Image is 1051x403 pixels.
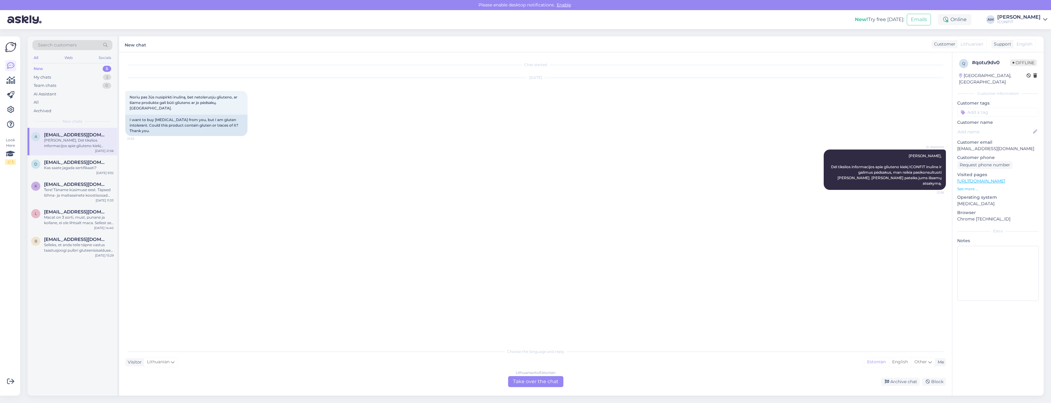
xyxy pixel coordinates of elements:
[63,119,82,124] span: New chats
[881,378,920,386] div: Archive chat
[34,83,56,89] div: Team chats
[991,41,1011,47] div: Support
[35,211,37,216] span: l
[972,59,1010,66] div: # qotu9dv0
[102,83,111,89] div: 0
[957,119,1039,126] p: Customer name
[44,215,114,226] div: Macat on 3 sorti, must, punane ja kollane, ei ole lihtsalt maca. Sellest see küsimus tekkiski, ku...
[957,172,1039,178] p: Visited pages
[125,115,247,136] div: I want to buy [MEDICAL_DATA] from you, but I am gluten intolerant. Could this product contain glu...
[957,154,1039,161] p: Customer phone
[921,145,944,149] span: AI Assistant
[986,15,995,24] div: AM
[516,370,555,375] div: Lithuanian to Estonian
[957,161,1013,169] div: Request phone number
[34,108,51,114] div: Archived
[958,128,1032,135] input: Add name
[125,40,146,48] label: New chat
[125,359,142,365] div: Visitor
[957,178,1005,184] a: [URL][DOMAIN_NAME]
[125,75,946,80] div: [DATE]
[34,74,51,80] div: My chats
[44,138,114,149] div: [PERSON_NAME], Dėl tikslios informacijos apie gliuteno kiekį ICONFIT inuline ir galimus pėdsakus,...
[889,357,911,367] div: English
[957,228,1039,234] div: Extra
[97,54,112,62] div: Socials
[957,108,1039,117] input: Add a tag
[35,134,37,139] span: a
[63,54,74,62] div: Web
[96,171,114,175] div: [DATE] 9:32
[957,201,1039,207] p: [MEDICAL_DATA]
[44,237,108,242] span: birgit.paal@gmail.com
[44,160,108,165] span: Dianaminin@hotmail.com
[5,159,16,165] div: 2 / 3
[34,99,39,105] div: All
[957,91,1039,96] div: Customer information
[957,139,1039,146] p: Customer email
[997,15,1041,20] div: [PERSON_NAME]
[44,132,108,138] span: a.pitkeviciene@gmail.com
[125,349,946,354] div: Choose the language and reply
[938,14,972,25] div: Online
[1016,41,1032,47] span: English
[32,54,39,62] div: All
[38,42,77,48] span: Search customers
[959,72,1027,85] div: [GEOGRAPHIC_DATA], [GEOGRAPHIC_DATA]
[935,359,944,365] div: Me
[508,376,563,387] div: Take over the chat
[957,100,1039,106] p: Customer tags
[95,149,114,153] div: [DATE] 21:56
[44,187,114,198] div: Tere! Täname küsimuse eest. Täpsed lõhna- ja maitseainete koostisosad ICONFIT Beauty Collagen 300...
[957,238,1039,244] p: Notes
[914,359,927,364] span: Other
[35,239,37,243] span: b
[957,194,1039,201] p: Operating system
[95,253,114,258] div: [DATE] 15:29
[957,186,1039,192] p: See more ...
[44,165,114,171] div: Kas saate jagada sertifikaati?
[957,209,1039,216] p: Browser
[96,198,114,203] div: [DATE] 11:33
[997,20,1041,24] div: ICONFIT
[5,137,16,165] div: Look Here
[35,184,37,188] span: k
[125,62,946,68] div: Chat started
[34,66,43,72] div: New
[1010,59,1037,66] span: Offline
[961,41,983,47] span: Lithuanian
[962,61,965,66] span: q
[44,209,108,215] span: lisandratalving@gmail.com
[864,357,889,367] div: Estonian
[34,162,37,166] span: D
[855,17,868,22] b: New!
[94,226,114,230] div: [DATE] 14:40
[44,242,114,253] div: Selleks, et anda teile täpne vastus taastusjoogi pulbri gluteenisisalduse kohta, pean ma seda kol...
[997,15,1047,24] a: [PERSON_NAME]ICONFIT
[907,14,931,25] button: Emails
[127,136,150,141] span: 21:55
[555,2,573,8] span: Enable
[957,216,1039,222] p: Chrome [TECHNICAL_ID]
[147,359,170,365] span: Lithuanian
[932,41,955,47] div: Customer
[44,182,108,187] span: krivald@protonmail.com
[957,146,1039,152] p: [EMAIL_ADDRESS][DOMAIN_NAME]
[34,91,56,97] div: AI Assistant
[922,378,946,386] div: Block
[103,74,111,80] div: 3
[855,16,904,23] div: Try free [DATE]:
[103,66,111,72] div: 5
[5,41,16,53] img: Askly Logo
[921,190,944,195] span: 21:56
[130,95,238,110] span: Noriu pas Jūs nusipirkti inuliną, bet netoleruoju gliuteno, ar šiame produkte gali būti gliuteno ...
